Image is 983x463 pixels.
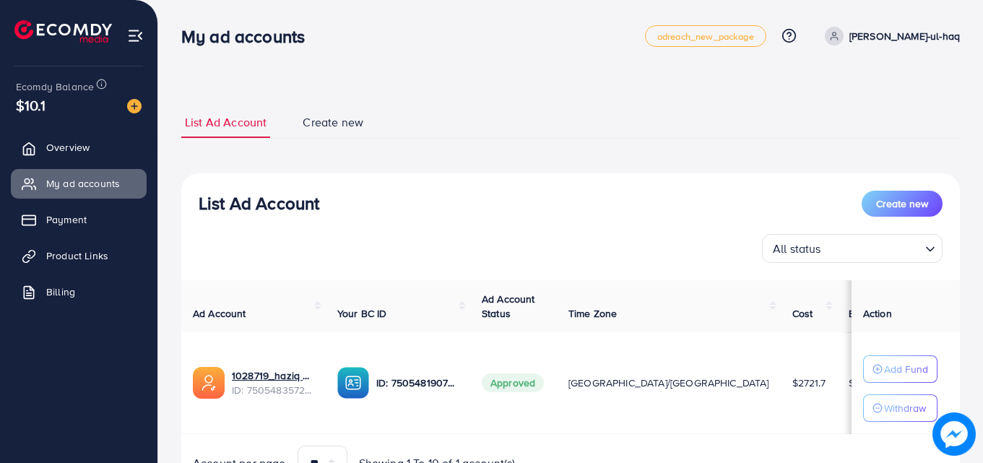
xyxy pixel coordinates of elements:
[482,373,544,392] span: Approved
[819,27,960,46] a: [PERSON_NAME]-ul-haq
[181,26,316,47] h3: My ad accounts
[46,248,108,263] span: Product Links
[46,285,75,299] span: Billing
[337,306,387,321] span: Your BC ID
[876,196,928,211] span: Create new
[11,241,147,270] a: Product Links
[863,355,937,383] button: Add Fund
[193,367,225,399] img: ic-ads-acc.e4c84228.svg
[232,368,314,398] div: <span class='underline'>1028719_haziq clothing_1747506744855</span></br>7505483572002734087
[826,235,919,259] input: Search for option
[863,306,892,321] span: Action
[14,20,112,43] img: logo
[337,367,369,399] img: ic-ba-acc.ded83a64.svg
[482,292,535,321] span: Ad Account Status
[11,133,147,162] a: Overview
[657,32,754,41] span: adreach_new_package
[16,79,94,94] span: Ecomdy Balance
[645,25,766,47] a: adreach_new_package
[11,169,147,198] a: My ad accounts
[863,394,937,422] button: Withdraw
[792,306,813,321] span: Cost
[16,95,46,116] span: $10.1
[884,360,928,378] p: Add Fund
[862,191,943,217] button: Create new
[792,376,826,390] span: $2721.7
[568,306,617,321] span: Time Zone
[232,368,314,383] a: 1028719_haziq clothing_1747506744855
[932,412,976,456] img: image
[762,234,943,263] div: Search for option
[884,399,926,417] p: Withdraw
[46,140,90,155] span: Overview
[376,374,459,391] p: ID: 7505481907963052039
[303,114,363,131] span: Create new
[568,376,769,390] span: [GEOGRAPHIC_DATA]/[GEOGRAPHIC_DATA]
[46,176,120,191] span: My ad accounts
[11,205,147,234] a: Payment
[770,238,824,259] span: All status
[193,306,246,321] span: Ad Account
[46,212,87,227] span: Payment
[232,383,314,397] span: ID: 7505483572002734087
[199,193,319,214] h3: List Ad Account
[849,27,960,45] p: [PERSON_NAME]-ul-haq
[185,114,267,131] span: List Ad Account
[11,277,147,306] a: Billing
[127,99,142,113] img: image
[127,27,144,44] img: menu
